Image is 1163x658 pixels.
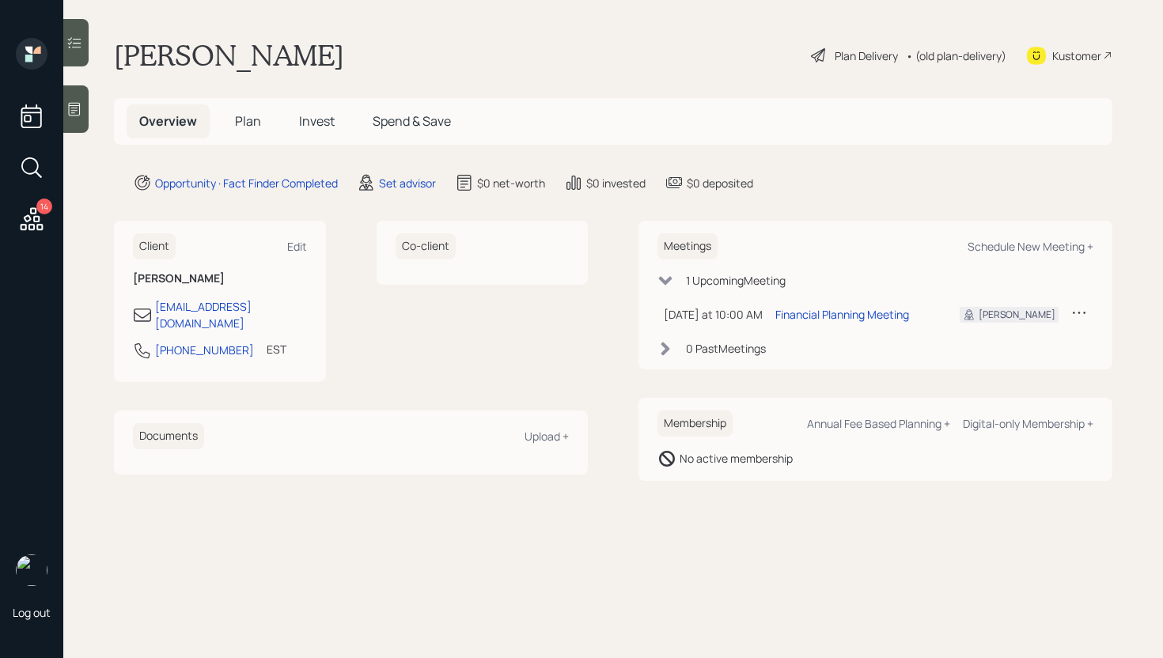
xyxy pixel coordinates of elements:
h6: Client [133,233,176,259]
div: EST [267,341,286,357]
span: Invest [299,112,335,130]
span: Plan [235,112,261,130]
div: • (old plan-delivery) [906,47,1006,64]
div: $0 deposited [687,175,753,191]
h6: Documents [133,423,204,449]
h6: Co-client [396,233,456,259]
div: [DATE] at 10:00 AM [664,306,763,323]
div: Digital-only Membership + [963,416,1093,431]
div: Edit [287,239,307,254]
div: $0 invested [586,175,646,191]
div: Upload + [525,429,569,444]
div: [EMAIL_ADDRESS][DOMAIN_NAME] [155,298,307,331]
div: [PERSON_NAME] [979,308,1055,322]
div: Annual Fee Based Planning + [807,416,950,431]
span: Spend & Save [373,112,451,130]
div: Opportunity · Fact Finder Completed [155,175,338,191]
div: Set advisor [379,175,436,191]
div: 14 [36,199,52,214]
div: $0 net-worth [477,175,545,191]
div: No active membership [680,450,793,467]
div: 0 Past Meeting s [686,340,766,357]
div: 1 Upcoming Meeting [686,272,786,289]
div: Plan Delivery [835,47,898,64]
h1: [PERSON_NAME] [114,38,344,73]
img: james-distasi-headshot.png [16,554,47,586]
div: Kustomer [1052,47,1101,64]
div: Schedule New Meeting + [968,239,1093,254]
div: [PHONE_NUMBER] [155,342,254,358]
div: Log out [13,605,51,620]
h6: Meetings [657,233,718,259]
span: Overview [139,112,197,130]
h6: Membership [657,410,733,437]
div: Financial Planning Meeting [775,306,909,323]
h6: [PERSON_NAME] [133,272,307,286]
